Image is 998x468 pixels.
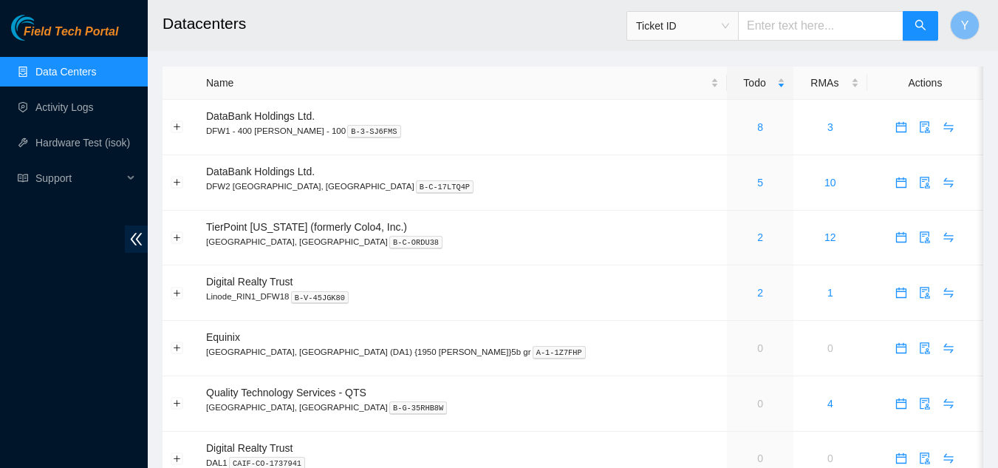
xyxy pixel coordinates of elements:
[913,452,937,464] a: audit
[206,401,719,414] p: [GEOGRAPHIC_DATA], [GEOGRAPHIC_DATA]
[171,452,183,464] button: Expand row
[937,171,960,194] button: swap
[206,345,719,359] p: [GEOGRAPHIC_DATA], [GEOGRAPHIC_DATA] (DA1) {1950 [PERSON_NAME]}5b gr
[913,281,937,305] button: audit
[914,121,936,133] span: audit
[937,287,960,299] a: swap
[206,331,240,343] span: Equinix
[937,336,960,360] button: swap
[636,15,729,37] span: Ticket ID
[291,291,349,305] kbd: B-V-45JGK80
[11,15,75,41] img: Akamai Technologies
[890,398,912,410] span: calendar
[913,225,937,249] button: audit
[914,452,936,464] span: audit
[913,392,937,416] button: audit
[889,392,913,416] button: calendar
[827,452,833,464] a: 0
[171,231,183,243] button: Expand row
[889,231,913,243] a: calendar
[890,177,912,189] span: calendar
[867,67,983,100] th: Actions
[18,173,28,183] span: read
[890,231,912,243] span: calendar
[889,171,913,194] button: calendar
[35,66,96,78] a: Data Centers
[913,336,937,360] button: audit
[35,137,130,149] a: Hardware Test (isok)
[757,231,763,243] a: 2
[889,177,913,189] a: calendar
[824,231,836,243] a: 12
[738,11,903,41] input: Enter text here...
[914,342,936,354] span: audit
[757,398,763,410] a: 0
[937,392,960,416] button: swap
[35,101,94,113] a: Activity Logs
[950,10,980,40] button: Y
[913,231,937,243] a: audit
[206,124,719,138] p: DFW1 - 400 [PERSON_NAME] - 100
[757,287,763,299] a: 2
[937,115,960,139] button: swap
[889,398,913,410] a: calendar
[961,16,969,35] span: Y
[937,225,960,249] button: swap
[824,177,836,189] a: 10
[914,398,936,410] span: audit
[913,171,937,194] button: audit
[937,342,960,354] a: swap
[533,346,586,359] kbd: A-1-1Z7FHP
[171,342,183,354] button: Expand row
[827,121,833,133] a: 3
[171,177,183,189] button: Expand row
[913,177,937,189] a: audit
[903,11,938,41] button: search
[889,336,913,360] button: calendar
[389,401,448,415] kbd: B-G-35RHB8W
[937,177,960,189] a: swap
[889,115,913,139] button: calendar
[890,342,912,354] span: calendar
[913,121,937,133] a: audit
[206,110,315,122] span: DataBank Holdings Ltd.
[206,387,366,399] span: Quality Technology Services - QTS
[889,452,913,464] a: calendar
[890,452,912,464] span: calendar
[890,287,912,299] span: calendar
[171,398,183,410] button: Expand row
[914,287,936,299] span: audit
[827,398,833,410] a: 4
[937,398,960,410] a: swap
[913,342,937,354] a: audit
[827,287,833,299] a: 1
[206,180,719,193] p: DFW2 [GEOGRAPHIC_DATA], [GEOGRAPHIC_DATA]
[416,180,474,194] kbd: B-C-17LTQ4P
[171,121,183,133] button: Expand row
[915,19,926,33] span: search
[937,452,960,464] a: swap
[757,177,763,189] a: 5
[914,231,936,243] span: audit
[913,287,937,299] a: audit
[757,121,763,133] a: 8
[937,121,960,133] a: swap
[206,290,719,303] p: Linode_RIN1_DFW18
[389,236,442,249] kbd: B-C-ORDU38
[206,235,719,248] p: [GEOGRAPHIC_DATA], [GEOGRAPHIC_DATA]
[206,221,407,233] span: TierPoint [US_STATE] (formerly Colo4, Inc.)
[757,452,763,464] a: 0
[937,281,960,305] button: swap
[889,342,913,354] a: calendar
[35,163,123,193] span: Support
[937,231,960,243] a: swap
[347,125,400,138] kbd: B-3-SJ6FMS
[889,121,913,133] a: calendar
